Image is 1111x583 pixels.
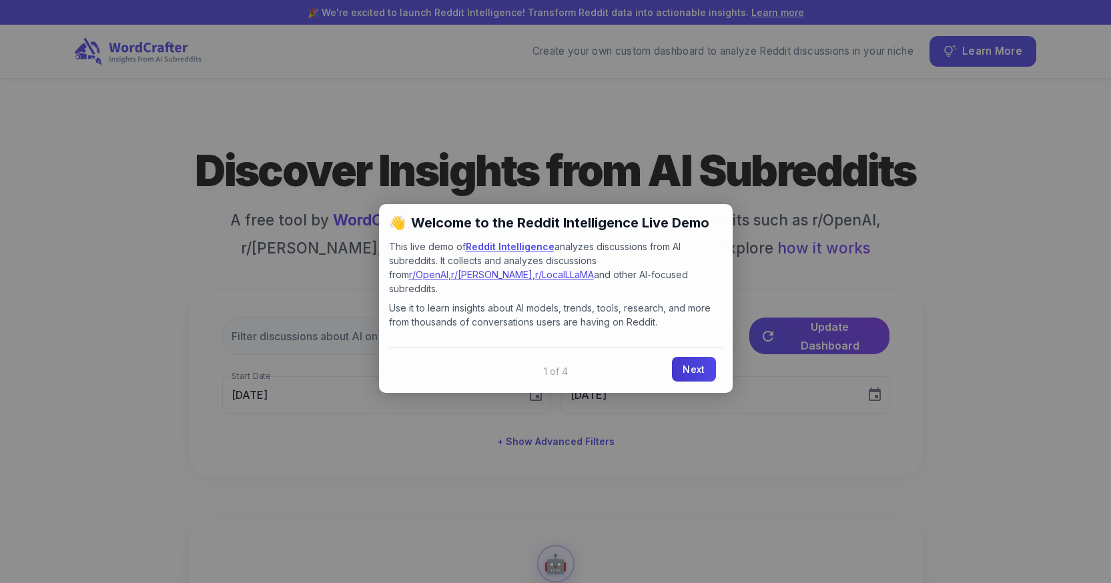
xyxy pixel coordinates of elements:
a: r/[PERSON_NAME] [451,269,532,280]
p: This live demo of analyzes discussions from AI subreddits. It collects and analyzes discussions f... [389,239,723,296]
a: r/OpenAI [409,269,448,280]
span: 👋 [389,214,406,231]
a: r/LocalLLaMA [535,269,594,280]
a: Next [672,357,715,382]
p: Use it to learn insights about AI models, trends, tools, research, and more from thousands of con... [389,301,723,329]
h2: Welcome to the Reddit Intelligence Live Demo [389,214,723,231]
a: Reddit Intelligence [466,241,554,252]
